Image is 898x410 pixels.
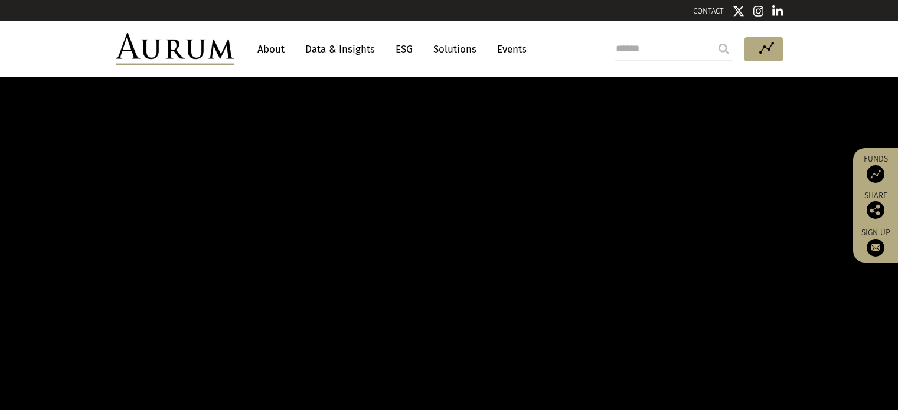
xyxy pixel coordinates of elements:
[772,5,783,17] img: Linkedin icon
[252,38,290,60] a: About
[427,38,482,60] a: Solutions
[491,38,527,60] a: Events
[867,201,884,219] img: Share this post
[867,165,884,183] img: Access Funds
[753,5,764,17] img: Instagram icon
[867,239,884,257] img: Sign up to our newsletter
[859,192,892,219] div: Share
[859,154,892,183] a: Funds
[712,37,736,61] input: Submit
[299,38,381,60] a: Data & Insights
[116,33,234,65] img: Aurum
[693,6,724,15] a: CONTACT
[733,5,744,17] img: Twitter icon
[390,38,419,60] a: ESG
[859,228,892,257] a: Sign up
